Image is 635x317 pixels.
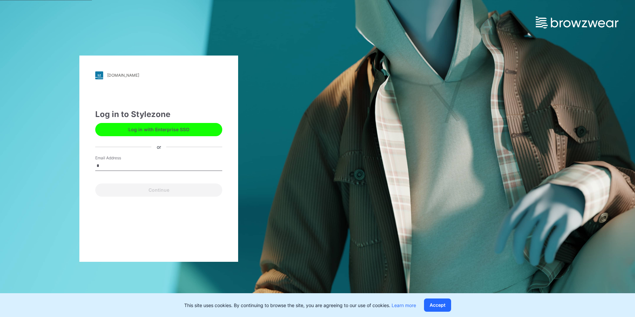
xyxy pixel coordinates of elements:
p: This site uses cookies. By continuing to browse the site, you are agreeing to our use of cookies. [184,302,416,309]
div: or [151,143,166,150]
label: Email Address [95,155,142,161]
div: [DOMAIN_NAME] [107,73,139,78]
a: [DOMAIN_NAME] [95,71,222,79]
button: Log in with Enterprise SSO [95,123,222,136]
img: browzwear-logo.e42bd6dac1945053ebaf764b6aa21510.svg [536,17,618,28]
button: Accept [424,298,451,312]
a: Learn more [392,302,416,308]
img: stylezone-logo.562084cfcfab977791bfbf7441f1a819.svg [95,71,103,79]
div: Log in to Stylezone [95,108,222,120]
